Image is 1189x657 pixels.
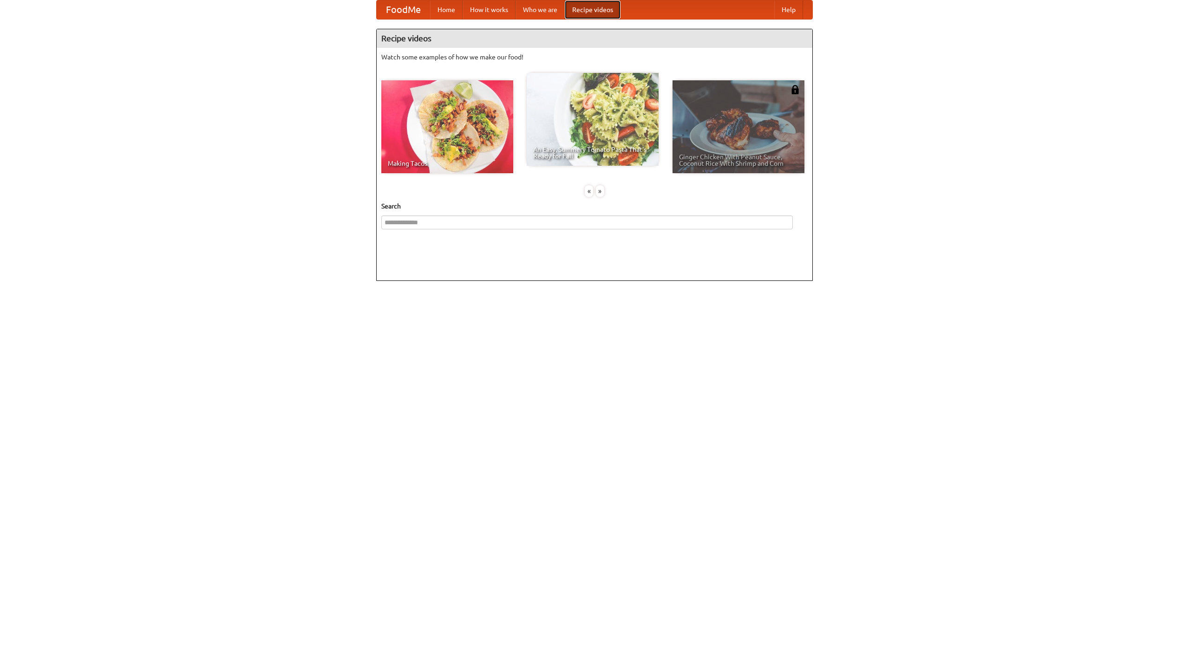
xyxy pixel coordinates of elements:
h4: Recipe videos [377,29,812,48]
div: » [596,185,604,197]
h5: Search [381,202,808,211]
a: Recipe videos [565,0,621,19]
a: How it works [463,0,516,19]
span: An Easy, Summery Tomato Pasta That's Ready for Fall [533,146,652,159]
p: Watch some examples of how we make our food! [381,52,808,62]
span: Making Tacos [388,160,507,167]
a: An Easy, Summery Tomato Pasta That's Ready for Fall [527,73,659,166]
a: Help [774,0,803,19]
a: Who we are [516,0,565,19]
a: FoodMe [377,0,430,19]
a: Making Tacos [381,80,513,173]
a: Home [430,0,463,19]
div: « [585,185,593,197]
img: 483408.png [790,85,800,94]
